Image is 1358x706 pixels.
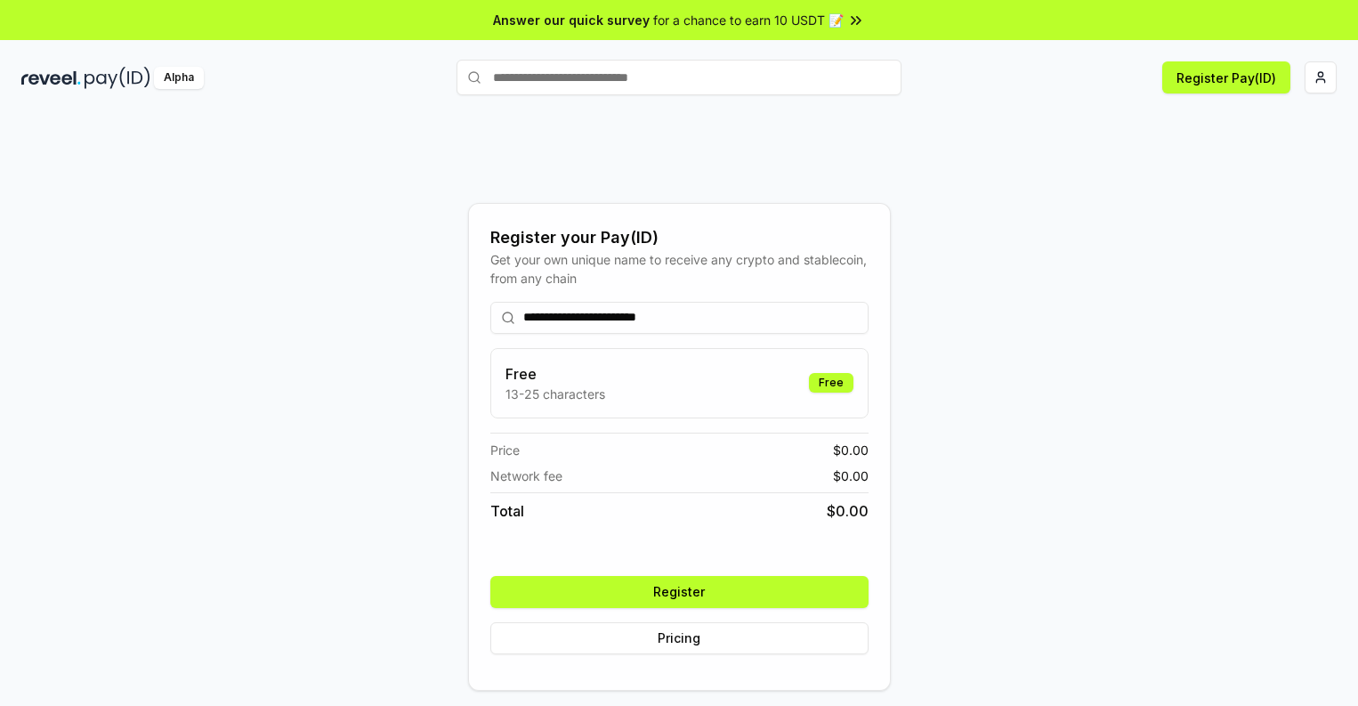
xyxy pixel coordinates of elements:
[490,500,524,522] span: Total
[505,385,605,403] p: 13-25 characters
[154,67,204,89] div: Alpha
[490,467,562,485] span: Network fee
[827,500,869,522] span: $ 0.00
[833,467,869,485] span: $ 0.00
[493,11,650,29] span: Answer our quick survey
[809,373,853,393] div: Free
[505,363,605,385] h3: Free
[653,11,844,29] span: for a chance to earn 10 USDT 📝
[1162,61,1290,93] button: Register Pay(ID)
[490,250,869,288] div: Get your own unique name to receive any crypto and stablecoin, from any chain
[833,441,869,459] span: $ 0.00
[490,622,869,654] button: Pricing
[490,441,520,459] span: Price
[490,576,869,608] button: Register
[490,225,869,250] div: Register your Pay(ID)
[21,67,81,89] img: reveel_dark
[85,67,150,89] img: pay_id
